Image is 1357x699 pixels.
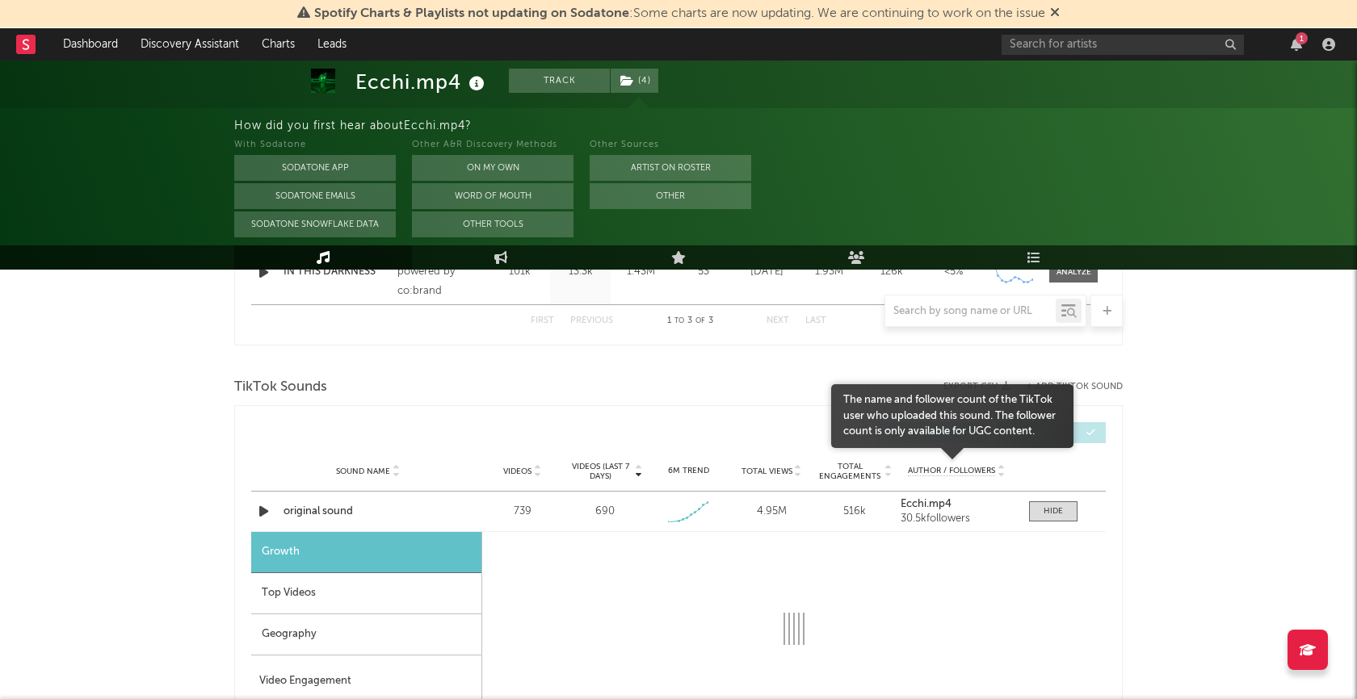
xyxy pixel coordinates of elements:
a: Ecchi.mp4 [901,499,1013,510]
span: : Some charts are now updating. We are continuing to work on the issue [314,7,1045,20]
div: How did you first hear about Ecchi.mp4 ? [234,116,1357,136]
div: 690 [595,504,615,520]
span: ( 4 ) [610,69,659,93]
div: <5% [926,264,981,280]
a: Discovery Assistant [129,28,250,61]
button: On My Own [412,155,573,181]
button: Other Tools [412,211,573,237]
div: 2025 Thirty Knots powered by co:brand [397,243,485,301]
span: Videos (last 7 days) [568,462,633,481]
div: [DATE] [740,264,794,280]
span: Spotify Charts & Playlists not updating on Sodatone [314,7,629,20]
div: 53 [675,264,732,280]
div: 6M Trend [651,465,726,477]
div: 1.43M [615,264,667,280]
button: Sodatone App [234,155,396,181]
button: Artist on Roster [590,155,751,181]
button: + Add TikTok Sound [1010,383,1123,391]
button: Export CSV [943,382,1010,391]
button: 1 [1291,38,1302,51]
button: Sodatone Emails [234,183,396,209]
div: With Sodatone [234,136,396,155]
div: 13.3k [554,264,607,280]
div: 126k [864,264,918,280]
div: Other A&R Discovery Methods [412,136,573,155]
button: Track [509,69,610,93]
a: original sound [284,504,452,520]
span: Dismiss [1050,7,1060,20]
a: Charts [250,28,306,61]
div: Top Videos [251,573,481,614]
button: Word Of Mouth [412,183,573,209]
span: Sound Name [336,467,390,476]
span: Author / Followers [908,466,995,476]
button: Sodatone Snowflake Data [234,211,396,237]
div: The name and follower count of the TikTok user who uploaded this sound. The follower count is onl... [843,392,1061,440]
div: 739 [485,504,560,520]
div: 4.95M [734,504,809,520]
div: Video Engagement [259,672,473,691]
div: 1 [1296,32,1308,44]
div: 516k [817,504,893,520]
a: IN THIS DARKNESS [284,264,389,280]
div: Growth [251,532,481,573]
div: 101k [494,264,546,280]
a: Dashboard [52,28,129,61]
div: 1.93M [802,264,856,280]
span: Videos [503,467,531,476]
span: TikTok Sounds [234,378,327,397]
div: Ecchi.mp4 [355,69,489,95]
span: Total Engagements [817,462,883,481]
button: (4) [611,69,658,93]
input: Search for artists [1002,35,1244,55]
div: 30.5k followers [901,513,1013,525]
strong: Ecchi.mp4 [901,499,952,509]
input: Search by song name or URL [885,305,1056,318]
span: Total Views [742,467,792,476]
button: + Add TikTok Sound [1027,383,1123,391]
a: Leads [306,28,358,61]
button: Other [590,183,751,209]
div: Other Sources [590,136,751,155]
div: Geography [251,614,481,655]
